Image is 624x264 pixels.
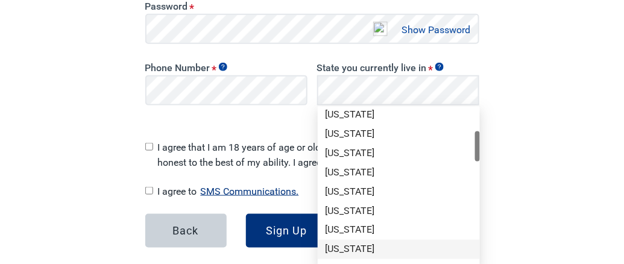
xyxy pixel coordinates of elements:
div: Back [173,225,199,237]
span: Show tooltip [435,63,444,71]
label: State you currently live in [317,62,479,74]
div: [US_STATE] [325,166,473,179]
div: Hawaii [318,201,480,221]
div: [US_STATE] [325,204,473,218]
div: Florida [318,163,480,182]
div: [US_STATE] [325,224,473,237]
div: [US_STATE] [325,108,473,121]
button: Show SMS communications details [197,183,303,200]
span: I agree to [158,183,479,200]
div: District Of Columbia [318,143,480,163]
label: Password [145,1,479,12]
div: Idaho [318,221,480,240]
button: Show Password [399,22,474,38]
div: [US_STATE] [325,127,473,140]
span: Show tooltip [219,63,227,71]
label: Phone Number [145,62,307,74]
div: [US_STATE] [325,185,473,198]
div: Delaware [318,124,480,143]
div: [US_STATE] [325,146,473,160]
div: Connecticut [318,105,480,124]
button: Back [145,214,227,248]
img: npw-badge-icon-locked.svg [373,22,388,36]
button: Sign Up [246,214,327,248]
div: Illinois [318,240,480,259]
div: [US_STATE] [325,243,473,256]
span: I agree that I am 18 years of age or older and all of my responses are honest to the best of my a... [158,140,479,170]
div: Georgia [318,182,480,201]
div: Sign Up [266,225,307,237]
